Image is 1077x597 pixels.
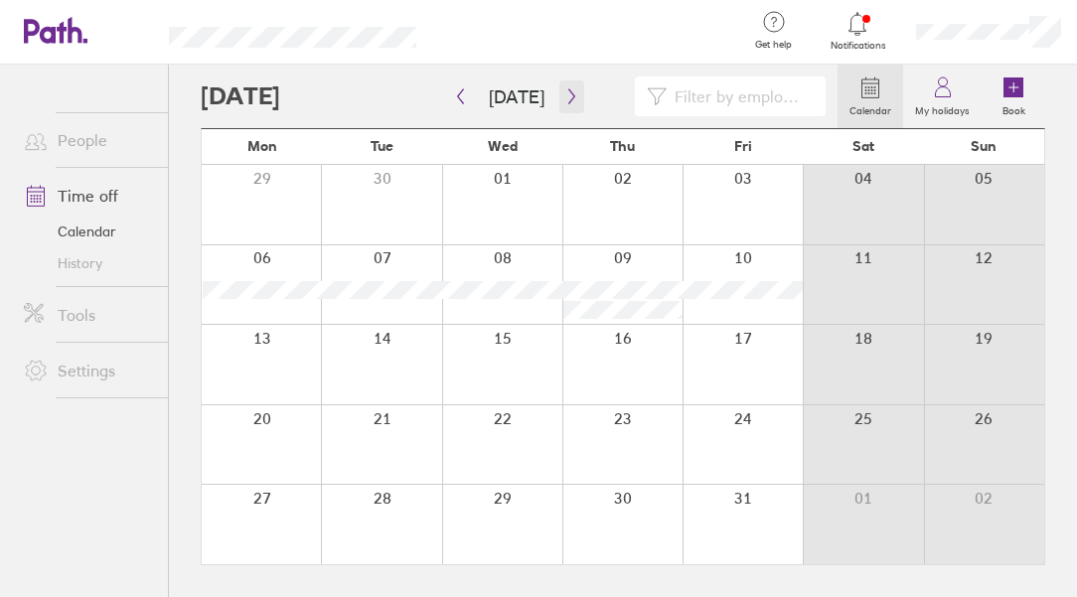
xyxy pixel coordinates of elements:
[371,138,393,154] span: Tue
[8,351,168,390] a: Settings
[8,295,168,335] a: Tools
[610,138,635,154] span: Thu
[991,99,1037,117] label: Book
[903,65,982,128] a: My holidays
[971,138,997,154] span: Sun
[826,10,890,52] a: Notifications
[741,39,806,51] span: Get help
[8,247,168,279] a: History
[982,65,1045,128] a: Book
[667,77,814,115] input: Filter by employee
[734,138,752,154] span: Fri
[838,65,903,128] a: Calendar
[8,120,168,160] a: People
[8,176,168,216] a: Time off
[903,99,982,117] label: My holidays
[8,216,168,247] a: Calendar
[852,138,874,154] span: Sat
[473,80,560,113] button: [DATE]
[838,99,903,117] label: Calendar
[488,138,518,154] span: Wed
[826,40,890,52] span: Notifications
[247,138,277,154] span: Mon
